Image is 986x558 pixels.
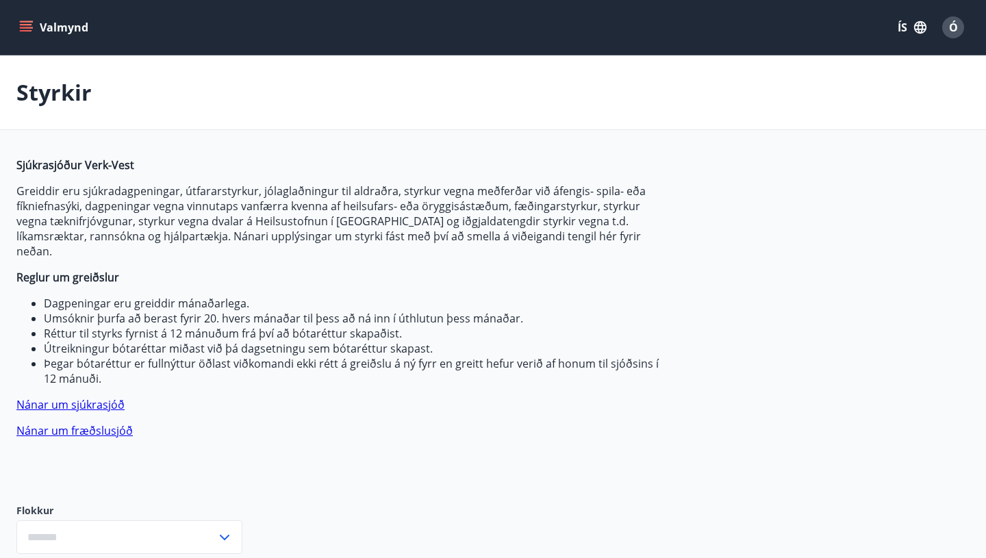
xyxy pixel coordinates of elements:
[16,157,134,173] strong: Sjúkrasjóður Verk-Vest
[937,11,970,44] button: Ó
[949,20,958,35] span: Ó
[44,296,663,311] li: Dagpeningar eru greiddir mánaðarlega.
[16,15,94,40] button: menu
[44,311,663,326] li: Umsóknir þurfa að berast fyrir 20. hvers mánaðar til þess að ná inn í úthlutun þess mánaðar.
[16,397,125,412] a: Nánar um sjúkrasjóð
[16,270,119,285] strong: Reglur um greiðslur
[44,341,663,356] li: Útreikningur bótaréttar miðast við þá dagsetningu sem bótaréttur skapast.
[16,183,663,259] p: Greiddir eru sjúkradagpeningar, útfararstyrkur, jólaglaðningur til aldraðra, styrkur vegna meðfer...
[44,356,663,386] li: Þegar bótaréttur er fullnýttur öðlast viðkomandi ekki rétt á greiðslu á ný fyrr en greitt hefur v...
[16,77,92,107] p: Styrkir
[16,504,242,518] label: Flokkur
[44,326,663,341] li: Réttur til styrks fyrnist á 12 mánuðum frá því að bótaréttur skapaðist.
[16,423,133,438] a: Nánar um fræðslusjóð
[890,15,934,40] button: ÍS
